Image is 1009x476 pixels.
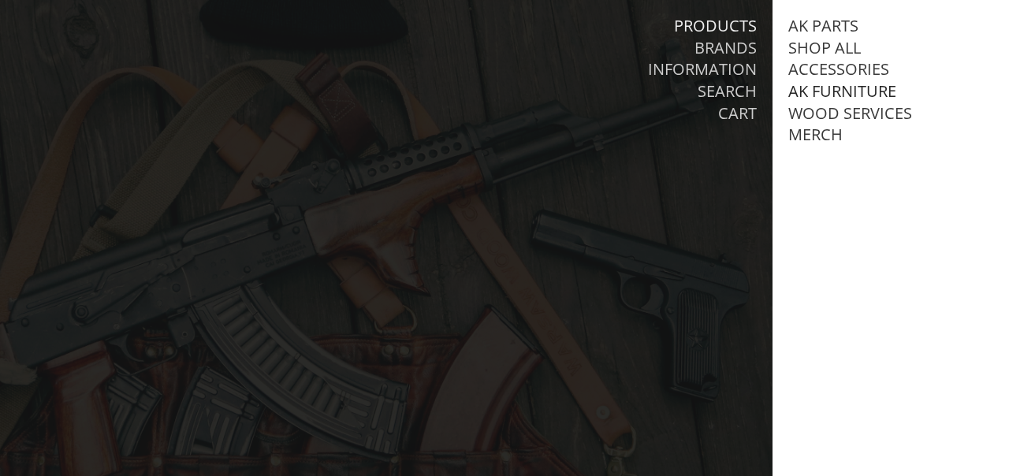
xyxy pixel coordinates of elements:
[788,81,896,102] a: AK Furniture
[788,103,912,124] a: Wood Services
[674,16,757,36] a: Products
[694,38,757,58] a: Brands
[698,81,757,102] a: Search
[788,38,861,58] a: Shop All
[788,16,858,36] a: AK Parts
[788,59,889,80] a: Accessories
[718,103,757,124] a: Cart
[648,59,757,80] a: Information
[788,125,843,145] a: Merch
